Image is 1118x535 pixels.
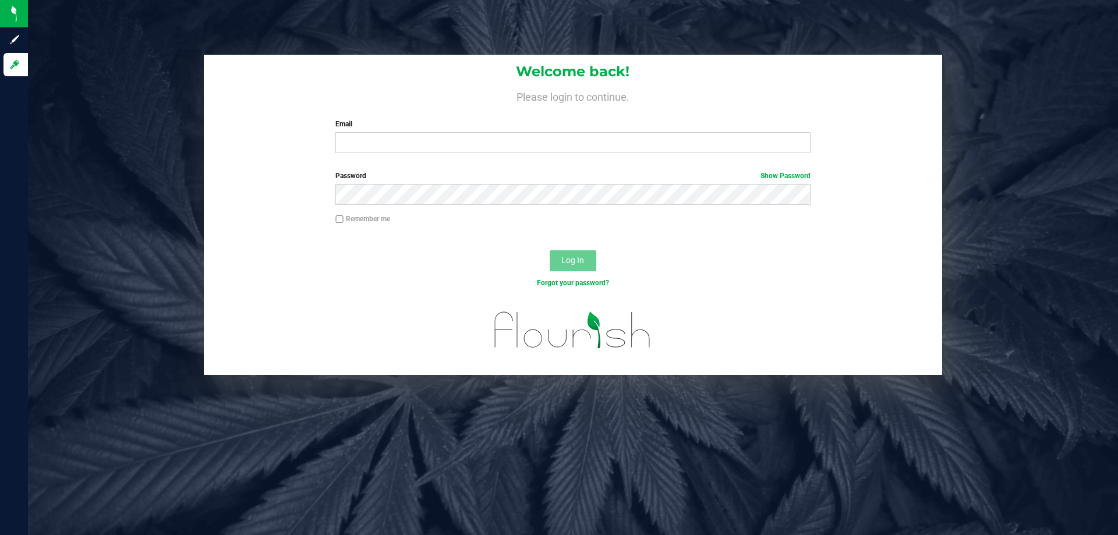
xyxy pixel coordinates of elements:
[204,88,942,102] h4: Please login to continue.
[760,172,811,180] a: Show Password
[537,279,609,287] a: Forgot your password?
[204,64,942,79] h1: Welcome back!
[335,119,810,129] label: Email
[9,34,20,45] inline-svg: Sign up
[335,214,390,224] label: Remember me
[550,250,596,271] button: Log In
[335,172,366,180] span: Password
[561,256,584,265] span: Log In
[480,300,665,360] img: flourish_logo.svg
[335,215,344,224] input: Remember me
[9,59,20,70] inline-svg: Log in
